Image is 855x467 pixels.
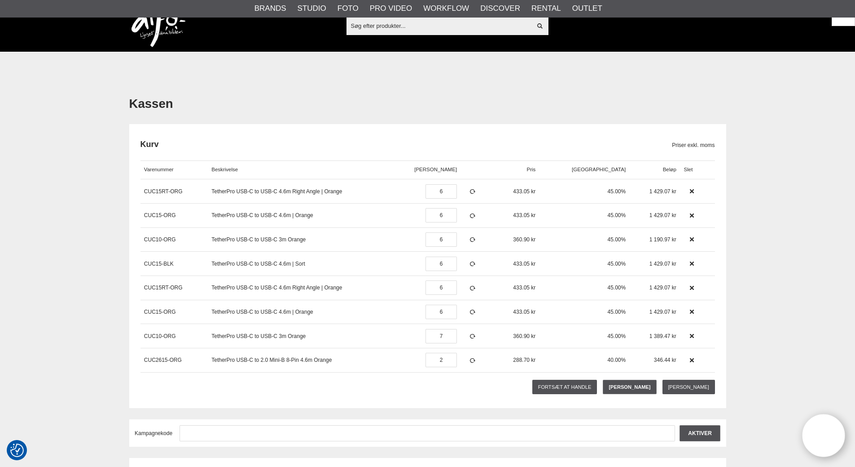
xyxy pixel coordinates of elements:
[10,442,24,458] button: Samtykkepræferencer
[144,188,183,195] a: CUC15RT-ORG
[608,357,626,363] span: 40.00%
[211,212,313,218] a: TetherPro USB-C to USB-C 4.6m | Orange
[513,357,530,363] span: 288.70
[144,167,174,172] span: Varenummer
[513,212,530,218] span: 433.05
[684,167,693,172] span: Slet
[370,3,412,14] a: Pro Video
[513,333,530,339] span: 360.90
[608,309,626,315] span: 45.00%
[140,139,672,150] h2: Kurv
[649,188,671,195] span: 1 429.07
[10,444,24,457] img: Revisit consent button
[346,19,532,32] input: Søg efter produkter...
[144,285,183,291] a: CUC15RT-ORG
[144,212,176,218] a: CUC15-ORG
[298,3,326,14] a: Studio
[211,309,313,315] a: TetherPro USB-C to USB-C 4.6m | Orange
[211,285,342,291] a: TetherPro USB-C to USB-C 4.6m Right Angle | Orange
[414,167,457,172] span: [PERSON_NAME]
[135,430,172,436] span: Kampagnekode
[649,309,671,315] span: 1 429.07
[211,357,332,363] a: TetherPro USB-C to 2.0 Mini-B 8-Pin 4.6m Orange
[649,333,671,339] span: 1 389.47
[144,309,176,315] a: CUC15-ORG
[423,3,469,14] a: Workflow
[513,285,530,291] span: 433.05
[603,380,657,394] a: [PERSON_NAME]
[649,285,671,291] span: 1 429.07
[608,261,626,267] span: 45.00%
[254,3,286,14] a: Brands
[608,333,626,339] span: 45.00%
[680,425,720,441] input: Aktiver
[526,167,535,172] span: Pris
[572,167,626,172] span: [GEOGRAPHIC_DATA]
[672,141,715,149] span: Priser exkl. moms
[480,3,520,14] a: Discover
[663,167,676,172] span: Beløp
[608,212,626,218] span: 45.00%
[338,3,359,14] a: Foto
[513,261,530,267] span: 433.05
[211,261,305,267] a: TetherPro USB-C to USB-C 4.6m | Sort
[211,188,342,195] a: TetherPro USB-C to USB-C 4.6m Right Angle | Orange
[654,357,671,363] span: 346.44
[513,309,530,315] span: 433.05
[211,167,238,172] span: Beskrivelse
[513,236,530,243] span: 360.90
[144,333,176,339] a: CUC10-ORG
[211,236,306,243] a: TetherPro USB-C to USB-C 3m Orange
[144,261,174,267] a: CUC15-BLK
[662,380,715,394] a: [PERSON_NAME]
[129,95,726,113] h1: Kassen
[572,3,602,14] a: Outlet
[608,285,626,291] span: 45.00%
[531,3,561,14] a: Rental
[649,236,671,243] span: 1 190.97
[513,188,530,195] span: 433.05
[132,7,185,47] img: logo.png
[532,380,597,394] a: Fortsæt at handle
[608,236,626,243] span: 45.00%
[144,236,176,243] a: CUC10-ORG
[608,188,626,195] span: 45.00%
[649,212,671,218] span: 1 429.07
[649,261,671,267] span: 1 429.07
[144,357,182,363] a: CUC2615-ORG
[211,333,306,339] a: TetherPro USB-C to USB-C 3m Orange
